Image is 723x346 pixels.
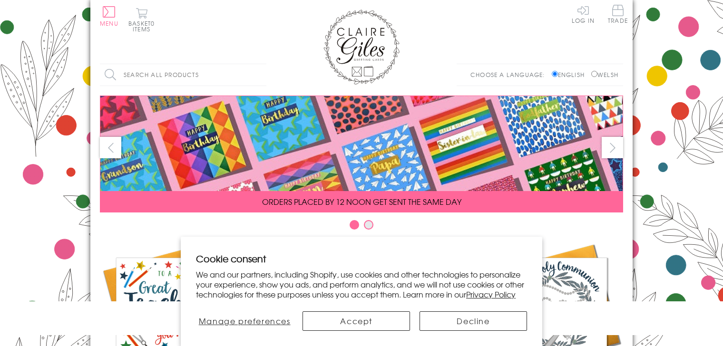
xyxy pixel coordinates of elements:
[608,5,628,23] span: Trade
[133,19,155,33] span: 0 items
[100,19,118,28] span: Menu
[100,137,121,158] button: prev
[350,220,359,230] button: Carousel Page 1 (Current Slide)
[100,6,118,26] button: Menu
[262,196,461,207] span: ORDERS PLACED BY 12 NOON GET SENT THE SAME DAY
[196,311,293,331] button: Manage preferences
[257,64,266,86] input: Search
[199,315,291,327] span: Manage preferences
[196,252,527,265] h2: Cookie consent
[591,71,597,77] input: Welsh
[128,8,155,32] button: Basket0 items
[572,5,595,23] a: Log In
[100,220,623,234] div: Carousel Pagination
[100,64,266,86] input: Search all products
[470,70,550,79] p: Choose a language:
[552,71,558,77] input: English
[303,311,410,331] button: Accept
[602,137,623,158] button: next
[196,269,527,299] p: We and our partners, including Shopify, use cookies and other technologies to personalize your ex...
[364,220,373,230] button: Carousel Page 2
[608,5,628,25] a: Trade
[323,10,400,85] img: Claire Giles Greetings Cards
[466,288,516,300] a: Privacy Policy
[591,70,618,79] label: Welsh
[420,311,527,331] button: Decline
[552,70,589,79] label: English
